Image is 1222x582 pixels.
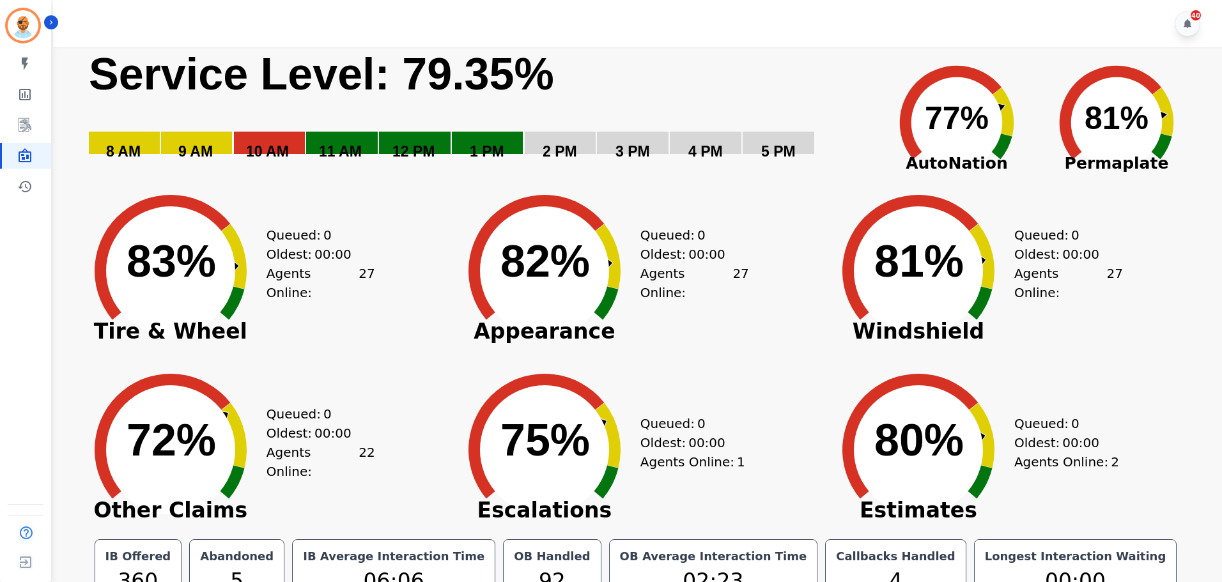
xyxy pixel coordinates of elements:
[1191,10,1201,20] div: 40
[75,504,267,517] span: Other Claims
[697,226,706,245] span: 0
[300,548,487,565] div: IB Average Interaction Time
[106,143,141,160] text: 8 AM
[833,548,958,565] div: Callbacks Handled
[688,143,723,160] text: 4 PM
[314,424,352,443] span: 00:00
[982,548,1169,565] div: Longest Interaction Waiting
[127,415,216,465] text: 72%
[617,548,810,565] div: OB Average Interaction Time
[874,415,964,465] text: 80%
[8,10,38,41] img: Bordered avatar
[323,226,332,245] span: 0
[1014,433,1110,452] div: Oldest:
[1014,245,1110,264] div: Oldest:
[1062,245,1099,264] span: 00:00
[88,47,874,178] svg: Service Level: 0%
[267,226,362,245] div: Queued:
[449,325,640,338] span: Appearance
[359,264,375,302] span: 27
[267,245,362,264] div: Oldest:
[359,443,375,481] span: 22
[323,404,332,424] span: 0
[1037,151,1196,176] span: Permaplate
[1014,264,1123,302] div: Agents Online:
[1071,226,1079,245] span: 0
[314,245,352,264] span: 00:00
[127,236,216,286] text: 83%
[267,424,362,443] div: Oldest:
[640,226,736,245] div: Queued:
[615,143,650,160] text: 3 PM
[737,452,745,471] span: 1
[823,504,1014,517] span: Estimates
[823,325,1014,338] span: Windshield
[640,245,736,264] div: Oldest:
[697,414,706,433] span: 0
[178,143,213,160] text: 9 AM
[319,143,362,160] text: 11 AM
[640,452,749,471] div: Agents Online:
[75,325,267,338] span: Tire & Wheel
[1014,226,1110,245] div: Queued:
[640,433,736,452] div: Oldest:
[1071,414,1079,433] span: 0
[732,264,748,302] span: 27
[877,151,1037,176] span: AutoNation
[1062,433,1099,452] span: 00:00
[640,414,736,433] div: Queued:
[874,236,964,286] text: 81%
[1014,414,1110,433] div: Queued:
[197,548,276,565] div: Abandoned
[246,143,289,160] text: 10 AM
[470,143,504,160] text: 1 PM
[688,433,725,452] span: 00:00
[1111,452,1119,471] span: 2
[1106,264,1122,302] span: 27
[543,143,577,160] text: 2 PM
[1085,100,1149,136] text: 81%
[392,143,435,160] text: 12 PM
[103,548,174,565] div: IB Offered
[89,49,554,99] text: Service Level: 79.35%
[500,415,590,465] text: 75%
[761,143,796,160] text: 5 PM
[267,264,375,302] div: Agents Online:
[925,100,989,136] text: 77%
[1014,452,1123,471] div: Agents Online:
[267,443,375,481] div: Agents Online:
[688,245,725,264] span: 00:00
[449,504,640,517] span: Escalations
[640,264,749,302] div: Agents Online:
[267,404,362,424] div: Queued:
[511,548,592,565] div: OB Handled
[500,236,590,286] text: 82%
